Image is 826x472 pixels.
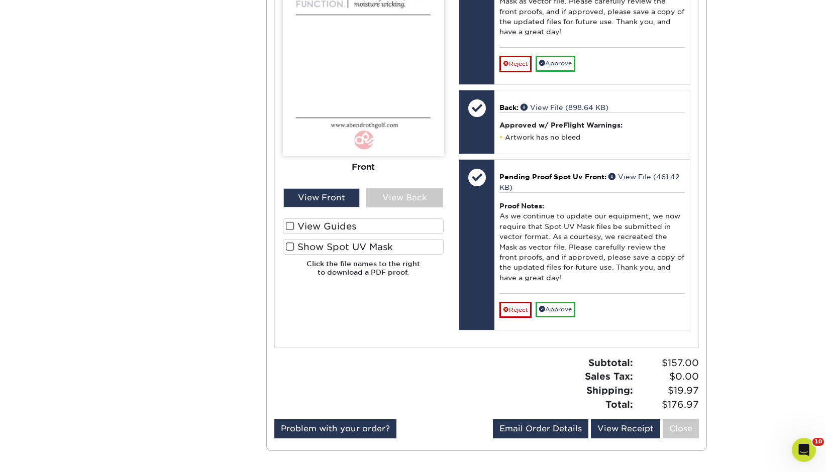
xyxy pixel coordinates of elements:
[636,398,699,412] span: $176.97
[792,438,816,462] iframe: Intercom live chat
[283,239,444,255] label: Show Spot UV Mask
[591,419,660,438] a: View Receipt
[499,302,532,318] a: Reject
[499,192,685,293] div: As we continue to update our equipment, we now require that Spot UV Mask files be submitted in ve...
[588,357,633,368] strong: Subtotal:
[812,438,824,446] span: 10
[283,156,444,178] div: Front
[636,384,699,398] span: $19.97
[493,419,588,438] a: Email Order Details
[283,218,444,234] label: View Guides
[274,419,396,438] a: Problem with your order?
[663,419,699,438] a: Close
[499,173,680,191] a: View File (461.42 KB)
[636,370,699,384] span: $0.00
[521,103,608,111] a: View File (898.64 KB)
[499,202,544,210] strong: Proof Notes:
[585,371,633,382] strong: Sales Tax:
[366,188,443,207] div: View Back
[499,173,606,181] span: Pending Proof Spot Uv Front:
[636,356,699,370] span: $157.00
[499,121,685,129] h4: Approved w/ PreFlight Warnings:
[499,133,685,142] li: Artwork has no bleed
[283,260,444,284] h6: Click the file names to the right to download a PDF proof.
[536,56,575,71] a: Approve
[283,188,360,207] div: View Front
[499,103,519,111] span: Back:
[536,302,575,317] a: Approve
[499,56,532,72] a: Reject
[586,385,633,396] strong: Shipping:
[605,399,633,410] strong: Total:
